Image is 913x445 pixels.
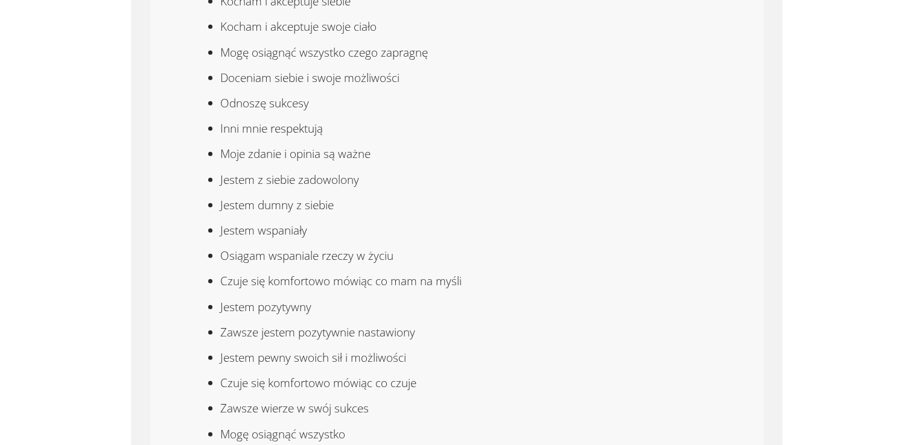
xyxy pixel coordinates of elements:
[220,245,740,271] li: Osiągam wspaniale rzeczy w życiu
[220,144,740,169] li: Moje zdanie i opinia są ważne
[220,16,740,42] li: Kocham i akceptuje swoje ciało
[220,220,740,245] li: Jestem wspaniały
[220,297,740,322] li: Jestem pozytywny
[220,347,740,373] li: Jestem pewny swoich sił i możliwości
[220,398,740,423] li: Zawsze wierze w swój sukces
[220,93,740,118] li: Odnoszę sukcesy
[220,373,740,398] li: Czuje się komfortowo mówiąc co czuje
[220,271,740,296] li: Czuje się komfortowo mówiąc co mam na myśli
[220,118,740,144] li: Inni mnie respektują
[220,169,740,195] li: Jestem z siebie zadowolony
[220,42,740,68] li: Mogę osiągnąć wszystko czego zapragnę
[220,322,740,347] li: Zawsze jestem pozytywnie nastawiony
[220,195,740,220] li: Jestem dumny z siebie
[220,68,740,93] li: Doceniam siebie i swoje możliwości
